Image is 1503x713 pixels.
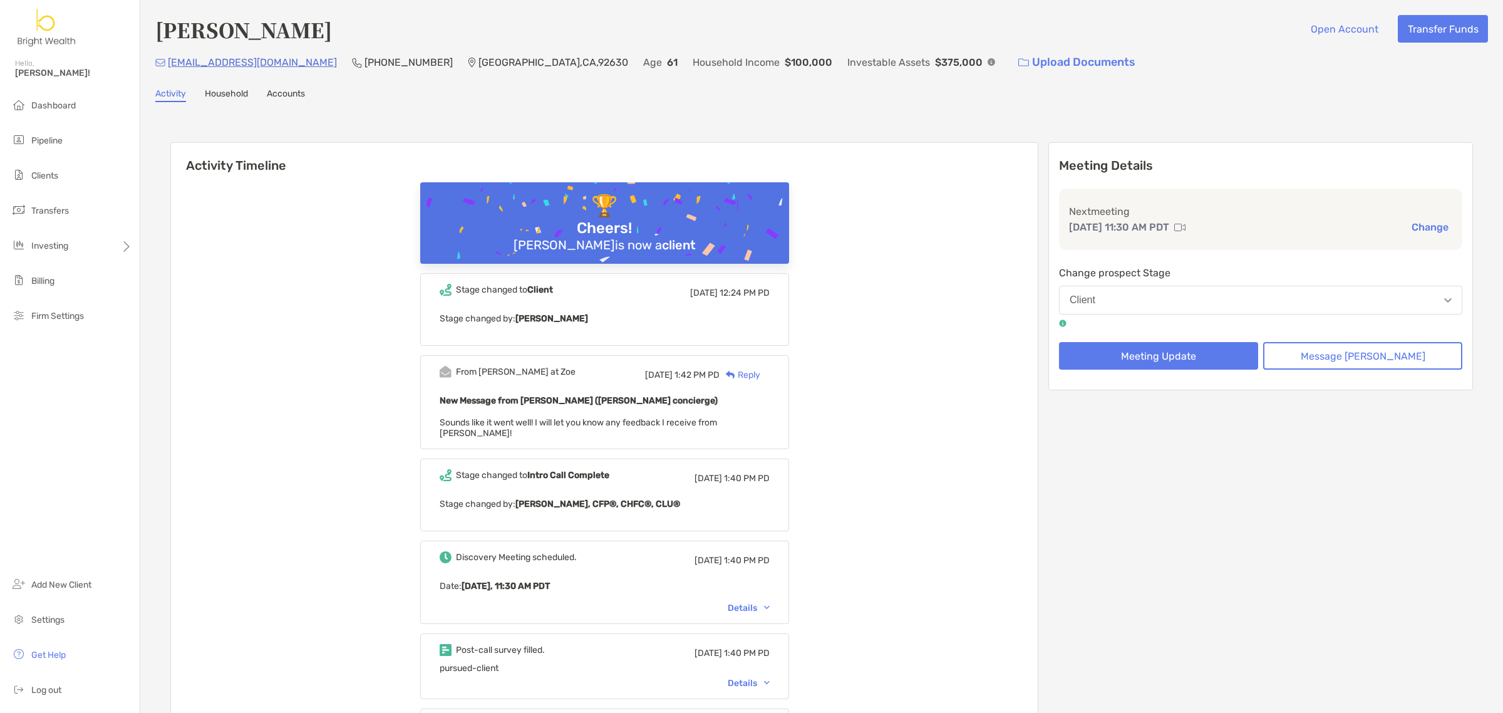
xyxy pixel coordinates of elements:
[440,395,718,406] b: New Message from [PERSON_NAME] ([PERSON_NAME] concierge)
[478,55,628,70] p: [GEOGRAPHIC_DATA] , CA , 92630
[15,68,132,78] span: [PERSON_NAME]!
[1059,286,1462,315] button: Client
[267,88,305,102] a: Accounts
[515,499,680,509] b: [PERSON_NAME], CFP®, CHFC®, CLU®
[764,606,770,610] img: Chevron icon
[11,97,26,112] img: dashboard icon
[11,273,26,288] img: billing icon
[155,15,332,44] h4: [PERSON_NAME]
[468,58,476,68] img: Location Icon
[1059,320,1067,327] img: tooltip
[572,219,637,237] div: Cheers!
[643,55,662,70] p: Age
[1174,222,1185,232] img: communication type
[456,645,545,655] div: Post-call survey filled.
[440,311,770,326] p: Stage changed by:
[695,648,722,658] span: [DATE]
[724,473,770,484] span: 1:40 PM PD
[720,368,760,382] div: Reply
[728,603,770,613] div: Details
[31,206,69,216] span: Transfers
[724,555,770,566] span: 1:40 PM PD
[456,470,609,481] div: Stage changed to
[440,551,452,563] img: Event icon
[31,311,84,321] span: Firm Settings
[440,644,452,656] img: Event icon
[31,685,61,695] span: Log out
[515,313,588,324] b: [PERSON_NAME]
[1398,15,1488,43] button: Transfer Funds
[662,237,696,252] b: client
[31,276,54,286] span: Billing
[1059,342,1258,370] button: Meeting Update
[645,370,673,380] span: [DATE]
[1059,265,1462,281] p: Change prospect Stage
[440,417,717,439] span: Sounds like it went well! I will let you know any feedback I receive from [PERSON_NAME]!
[440,496,770,512] p: Stage changed by:
[364,55,453,70] p: [PHONE_NUMBER]
[988,58,995,66] img: Info Icon
[456,367,576,377] div: From [PERSON_NAME] at Zoe
[11,202,26,217] img: transfers icon
[674,370,720,380] span: 1:42 PM PD
[155,59,165,66] img: Email Icon
[1069,204,1452,219] p: Next meeting
[1444,298,1452,303] img: Open dropdown arrow
[1408,221,1452,234] button: Change
[11,167,26,182] img: clients icon
[456,284,553,295] div: Stage changed to
[31,615,65,625] span: Settings
[31,170,58,181] span: Clients
[440,366,452,378] img: Event icon
[31,241,68,251] span: Investing
[1301,15,1388,43] button: Open Account
[695,555,722,566] span: [DATE]
[456,552,577,563] div: Discovery Meeting scheduled.
[728,678,770,689] div: Details
[509,237,701,252] div: [PERSON_NAME] is now a
[205,88,248,102] a: Household
[1070,294,1095,306] div: Client
[527,470,609,481] b: Intro Call Complete
[171,143,1038,173] h6: Activity Timeline
[847,55,930,70] p: Investable Assets
[440,284,452,296] img: Event icon
[527,284,553,295] b: Client
[352,58,362,68] img: Phone Icon
[11,237,26,252] img: investing icon
[690,288,718,298] span: [DATE]
[693,55,780,70] p: Household Income
[31,650,66,660] span: Get Help
[31,135,63,146] span: Pipeline
[695,473,722,484] span: [DATE]
[11,308,26,323] img: firm-settings icon
[31,580,91,590] span: Add New Client
[11,612,26,627] img: settings icon
[1059,158,1462,174] p: Meeting Details
[764,681,770,685] img: Chevron icon
[11,576,26,591] img: add_new_client icon
[440,578,770,594] p: Date :
[168,55,337,70] p: [EMAIL_ADDRESS][DOMAIN_NAME]
[440,469,452,481] img: Event icon
[11,647,26,662] img: get-help icon
[720,288,770,298] span: 12:24 PM PD
[11,682,26,697] img: logout icon
[31,100,76,111] span: Dashboard
[11,132,26,147] img: pipeline icon
[935,55,983,70] p: $375,000
[726,371,735,379] img: Reply icon
[440,663,498,674] span: pursued-client
[667,55,678,70] p: 61
[15,5,79,50] img: Zoe Logo
[420,182,789,291] img: Confetti
[1010,49,1144,76] a: Upload Documents
[1018,58,1029,67] img: button icon
[1069,219,1169,235] p: [DATE] 11:30 AM PDT
[724,648,770,658] span: 1:40 PM PD
[785,55,832,70] p: $100,000
[155,88,186,102] a: Activity
[586,194,622,219] div: 🏆
[462,581,550,591] b: [DATE], 11:30 AM PDT
[1263,342,1462,370] button: Message [PERSON_NAME]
